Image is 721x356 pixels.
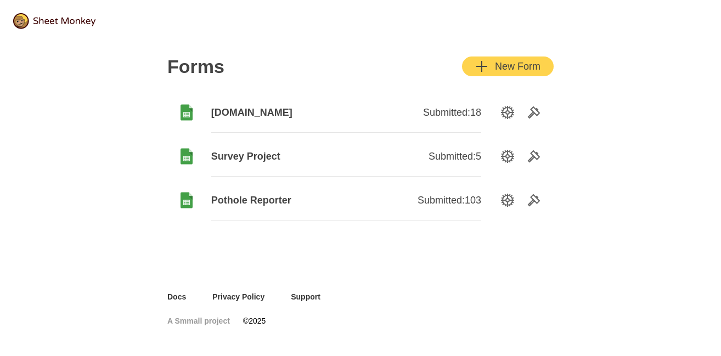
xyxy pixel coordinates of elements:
[418,194,481,207] span: Submitted: 103
[13,13,95,29] img: logo@2x.png
[291,291,320,302] a: Support
[423,106,481,119] span: Submitted: 18
[501,194,514,207] svg: SettingsOption
[243,315,266,326] span: © 2025
[167,315,230,326] a: A Smmall project
[462,56,554,76] button: AddNew Form
[211,106,346,119] span: [DOMAIN_NAME]
[501,106,514,119] svg: SettingsOption
[475,60,540,73] div: New Form
[167,291,186,302] a: Docs
[167,55,224,77] h2: Forms
[527,150,540,163] svg: Tools
[212,291,264,302] a: Privacy Policy
[527,106,540,119] svg: Tools
[527,194,540,207] svg: Tools
[211,194,346,207] span: Pothole Reporter
[211,150,346,163] span: Survey Project
[475,60,488,73] svg: Add
[429,150,481,163] span: Submitted: 5
[501,150,514,163] svg: SettingsOption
